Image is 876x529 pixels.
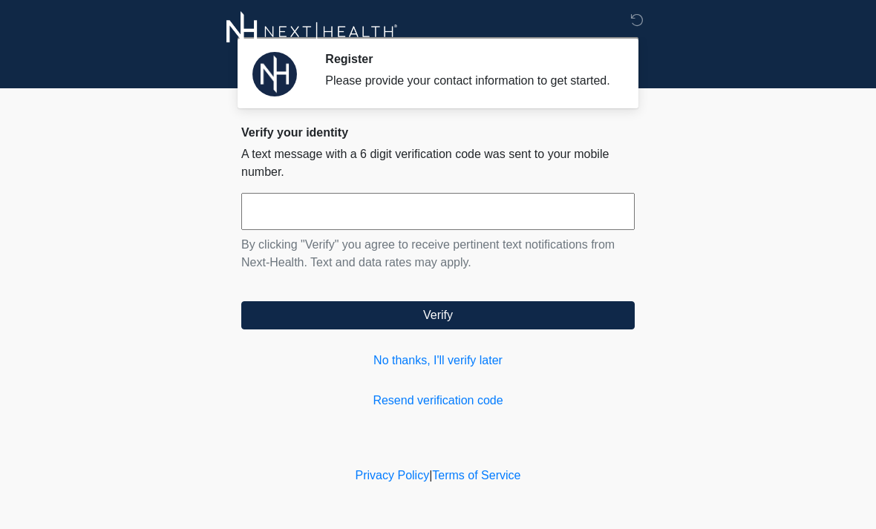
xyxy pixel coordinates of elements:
button: Verify [241,301,635,329]
h2: Verify your identity [241,125,635,139]
p: By clicking "Verify" you agree to receive pertinent text notifications from Next-Health. Text and... [241,236,635,272]
div: Please provide your contact information to get started. [325,72,612,90]
img: Next-Health Logo [226,11,398,52]
a: Resend verification code [241,392,635,410]
a: | [429,469,432,482]
a: Privacy Policy [356,469,430,482]
a: Terms of Service [432,469,520,482]
img: Agent Avatar [252,52,297,96]
a: No thanks, I'll verify later [241,352,635,369]
p: A text message with a 6 digit verification code was sent to your mobile number. [241,145,635,181]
